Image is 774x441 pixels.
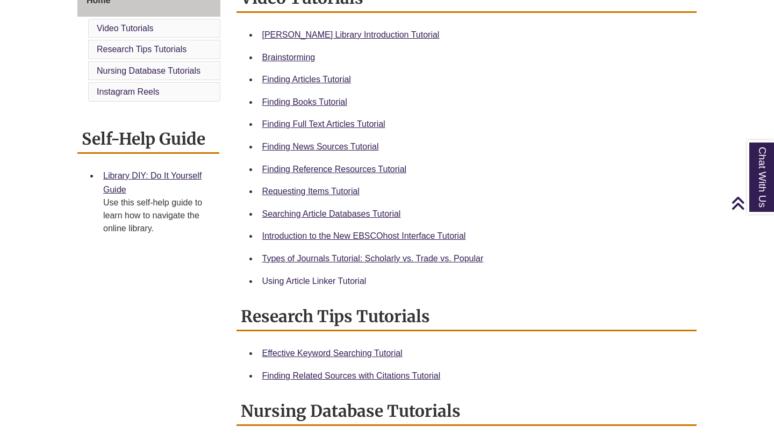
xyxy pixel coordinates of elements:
h2: Self-Help Guide [77,125,219,154]
h2: Nursing Database Tutorials [236,397,697,426]
a: Brainstorming [262,53,316,62]
a: Finding Full Text Articles Tutorial [262,119,385,129]
a: Finding Related Sources with Citations Tutorial [262,371,441,380]
a: Requesting Items Tutorial [262,187,360,196]
a: [PERSON_NAME] Library Introduction Tutorial [262,30,440,39]
a: Types of Journals Tutorial: Scholarly vs. Trade vs. Popular [262,254,484,263]
a: Finding Books Tutorial [262,97,347,106]
a: Finding News Sources Tutorial [262,142,379,151]
a: Using Article Linker Tutorial [262,276,367,286]
a: Effective Keyword Searching Tutorial [262,348,403,358]
div: Use this self-help guide to learn how to navigate the online library. [103,196,211,235]
a: Library DIY: Do It Yourself Guide [103,171,202,194]
a: Research Tips Tutorials [97,45,187,54]
h2: Research Tips Tutorials [236,303,697,331]
a: Instagram Reels [97,87,160,96]
a: Nursing Database Tutorials [97,66,200,75]
a: Introduction to the New EBSCOhost Interface Tutorial [262,231,466,240]
a: Finding Reference Resources Tutorial [262,165,407,174]
a: Back to Top [731,196,771,210]
a: Video Tutorials [97,24,154,33]
a: Searching Article Databases Tutorial [262,209,401,218]
a: Finding Articles Tutorial [262,75,351,84]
